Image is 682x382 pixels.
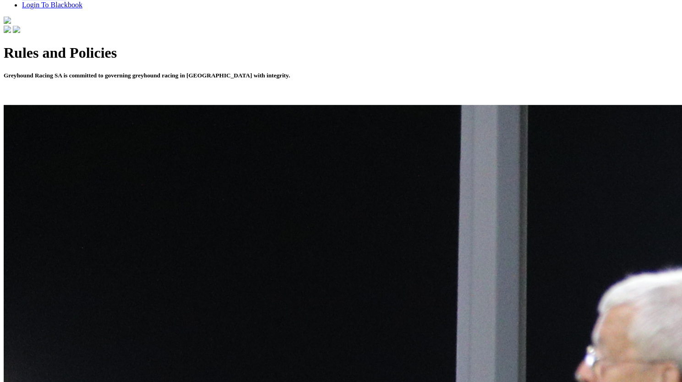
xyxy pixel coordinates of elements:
a: Login To Blackbook [22,1,82,9]
h1: Rules and Policies [4,44,678,61]
img: facebook.svg [4,26,11,33]
img: twitter.svg [13,26,20,33]
h5: Greyhound Racing SA is committed to governing greyhound racing in [GEOGRAPHIC_DATA] with integrity. [4,72,678,79]
img: logo-grsa-white.png [4,16,11,24]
